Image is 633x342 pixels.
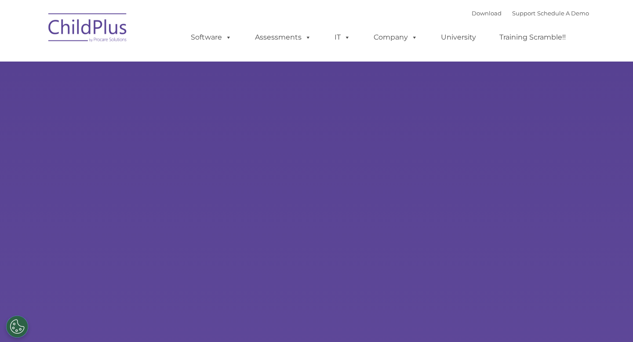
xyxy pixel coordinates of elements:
a: Support [512,10,535,17]
a: Training Scramble!! [491,29,575,46]
a: University [432,29,485,46]
a: IT [326,29,359,46]
a: Software [182,29,240,46]
img: ChildPlus by Procare Solutions [44,7,132,51]
a: Download [472,10,502,17]
font: | [472,10,589,17]
a: Schedule A Demo [537,10,589,17]
button: Cookies Settings [6,316,28,338]
a: Company [365,29,426,46]
a: Assessments [246,29,320,46]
